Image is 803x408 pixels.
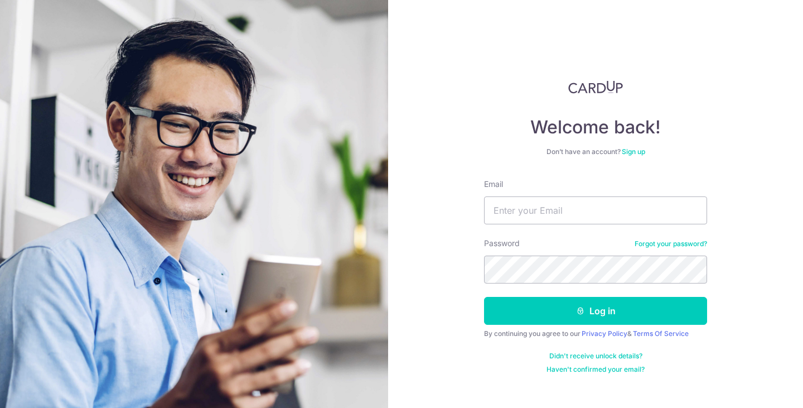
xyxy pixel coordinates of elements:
[484,179,503,190] label: Email
[568,80,623,94] img: CardUp Logo
[633,329,689,338] a: Terms Of Service
[622,147,645,156] a: Sign up
[549,352,642,361] a: Didn't receive unlock details?
[635,239,707,248] a: Forgot your password?
[484,238,520,249] label: Password
[484,329,707,338] div: By continuing you agree to our &
[484,147,707,156] div: Don’t have an account?
[484,116,707,138] h4: Welcome back!
[484,297,707,325] button: Log in
[582,329,627,338] a: Privacy Policy
[484,196,707,224] input: Enter your Email
[546,365,645,374] a: Haven't confirmed your email?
